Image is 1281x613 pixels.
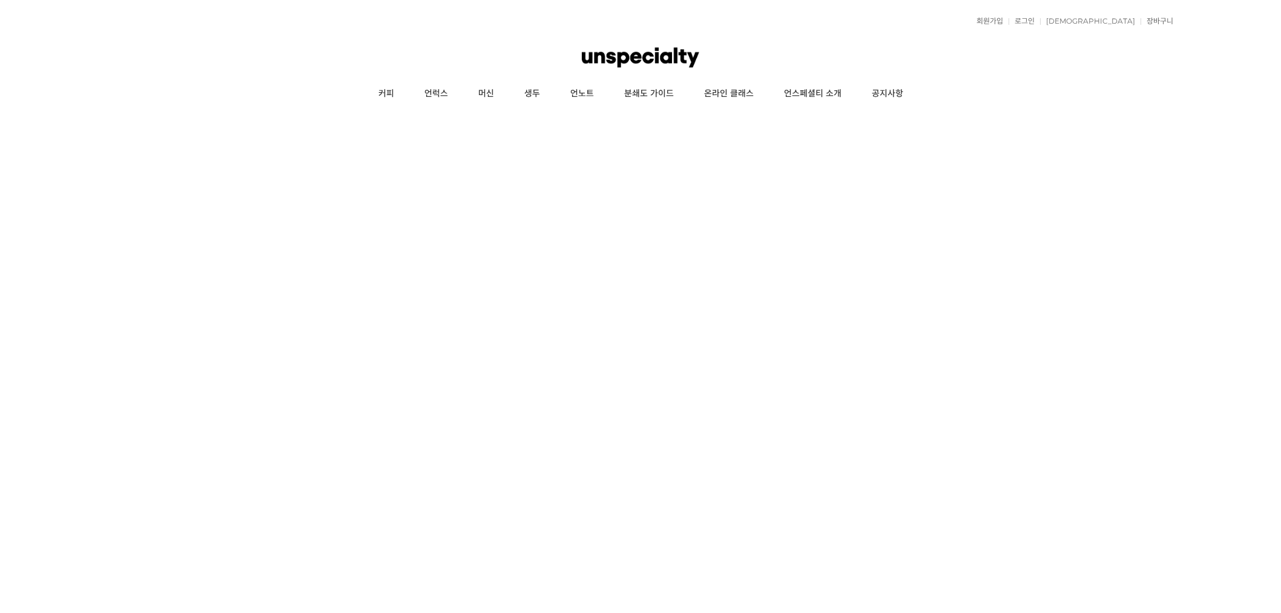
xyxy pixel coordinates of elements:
a: 언럭스 [409,79,463,109]
a: 커피 [363,79,409,109]
a: 로그인 [1009,18,1035,25]
a: 생두 [509,79,555,109]
a: 머신 [463,79,509,109]
a: 분쇄도 가이드 [609,79,689,109]
a: [DEMOGRAPHIC_DATA] [1040,18,1135,25]
a: 언노트 [555,79,609,109]
a: 온라인 클래스 [689,79,769,109]
img: 언스페셜티 몰 [582,39,699,76]
a: 공지사항 [857,79,918,109]
a: 회원가입 [970,18,1003,25]
a: 언스페셜티 소개 [769,79,857,109]
a: 장바구니 [1141,18,1173,25]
